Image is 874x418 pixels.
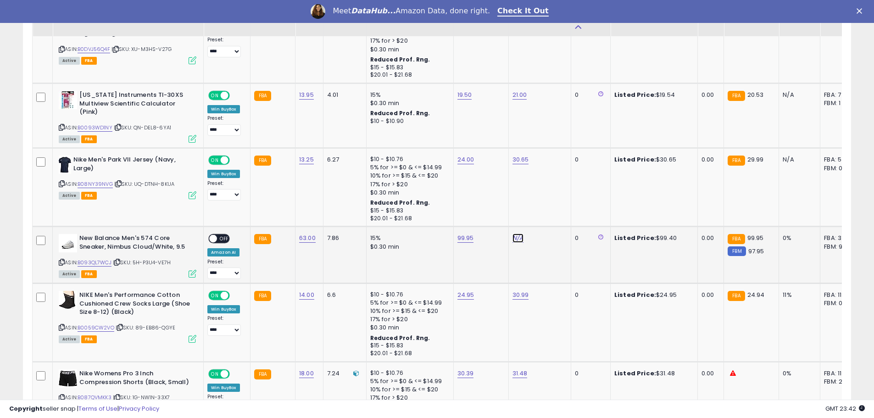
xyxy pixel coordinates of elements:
b: Listed Price: [614,290,656,299]
a: 63.00 [299,234,316,243]
small: FBA [728,234,745,244]
div: ASIN: [59,12,196,63]
a: 30.99 [512,290,529,300]
span: OFF [228,370,243,378]
span: ON [209,292,221,300]
a: 14.00 [299,290,314,300]
div: FBM: 9 [824,243,854,251]
div: 15% [370,91,446,99]
img: 318xjOB0dCL._SL40_.jpg [59,234,77,252]
div: Meet Amazon Data, done right. [333,6,490,16]
div: FBA: 3 [824,234,854,242]
div: $0.30 min [370,189,446,197]
span: FBA [81,57,97,65]
div: 0% [783,234,813,242]
span: 29.99 [747,155,764,164]
span: 2025-10-15 23:42 GMT [825,404,865,413]
b: Reduced Prof. Rng. [370,109,430,117]
span: | SKU: UQ-DTNH-8KUA [114,180,174,188]
div: $10 - $10.76 [370,369,446,377]
div: $0.30 min [370,243,446,251]
div: 17% for > $20 [370,315,446,323]
img: 31tycswwaxL._SL40_.jpg [59,156,71,174]
a: 31.48 [512,369,528,378]
div: $99.40 [614,234,690,242]
a: Terms of Use [78,404,117,413]
span: ON [209,92,221,100]
a: Check It Out [497,6,549,17]
b: Listed Price: [614,155,656,164]
div: Win BuyBox [207,105,240,113]
span: All listings currently available for purchase on Amazon [59,270,80,278]
div: ASIN: [59,291,196,342]
span: FBA [81,135,97,143]
div: 4.01 [327,91,359,99]
span: ON [209,156,221,164]
b: New Balance Men's 574 Core Sneaker, Nimbus Cloud/White, 9.5 [79,234,191,253]
div: 0 [575,156,603,164]
div: Preset: [207,180,243,201]
div: N/A [783,91,813,99]
b: Listed Price: [614,234,656,242]
div: $15 - $15.83 [370,64,446,72]
div: 0.00 [701,291,717,299]
div: Amazon AI [207,248,239,256]
div: $10 - $10.90 [370,117,446,125]
div: 10% for >= $15 & <= $20 [370,385,446,394]
small: FBA [254,91,271,101]
small: FBA [254,369,271,379]
a: N/A [512,234,523,243]
a: 19.50 [457,90,472,100]
div: ASIN: [59,234,196,277]
div: $30.65 [614,156,690,164]
div: $15 - $15.83 [370,207,446,215]
div: Win BuyBox [207,384,240,392]
img: 41q5lUquMAL._SL40_.jpg [59,369,77,388]
a: B093QL7WCJ [78,259,111,267]
div: $15 - $15.83 [370,342,446,350]
div: 0.00 [701,91,717,99]
div: FBM: 1 [824,99,854,107]
small: FBA [728,156,745,166]
div: $31.48 [614,369,690,378]
div: ASIN: [59,369,196,412]
a: 99.95 [457,234,474,243]
span: | SKU: 5H-P3U4-VE7H [113,259,171,266]
div: FBM: 0 [824,299,854,307]
a: B0059CW2VO [78,324,114,332]
div: 5% for >= $0 & <= $14.99 [370,377,446,385]
span: OFF [228,292,243,300]
b: NIKE Men's Performance Cotton Cushioned Crew Socks Large (Shoe Size 8-12) (Black) [79,291,191,319]
b: Nike Womens Pro 3 Inch Compression Shorts (Black, Small) [79,369,191,389]
b: [US_STATE] Instruments TI-30XS Multiview Scientific Calculator (Pink) [79,91,191,119]
small: FBA [254,156,271,166]
div: FBA: 11 [824,369,854,378]
small: FBA [254,291,271,301]
b: Reduced Prof. Rng. [370,199,430,206]
span: FBA [81,335,97,343]
span: FBA [81,192,97,200]
a: Privacy Policy [119,404,159,413]
span: 20.53 [747,90,764,99]
a: B0DVJ56Q4F [78,45,110,53]
div: 0 [575,369,603,378]
div: 0% [783,369,813,378]
div: 0.00 [701,234,717,242]
div: 0 [575,91,603,99]
div: 0 [575,291,603,299]
span: OFF [228,92,243,100]
div: $20.01 - $21.68 [370,215,446,223]
div: Win BuyBox [207,305,240,313]
img: 41H+NOhKSWL._SL40_.jpg [59,291,77,309]
small: FBM [728,246,746,256]
div: seller snap | | [9,405,159,413]
div: $19.54 [614,91,690,99]
span: FBA [81,270,97,278]
a: 13.95 [299,90,314,100]
div: 17% for > $20 [370,180,446,189]
span: 99.95 [747,234,764,242]
div: 6.6 [327,291,359,299]
span: ON [209,370,221,378]
div: Win BuyBox [207,170,240,178]
div: $0.30 min [370,45,446,54]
